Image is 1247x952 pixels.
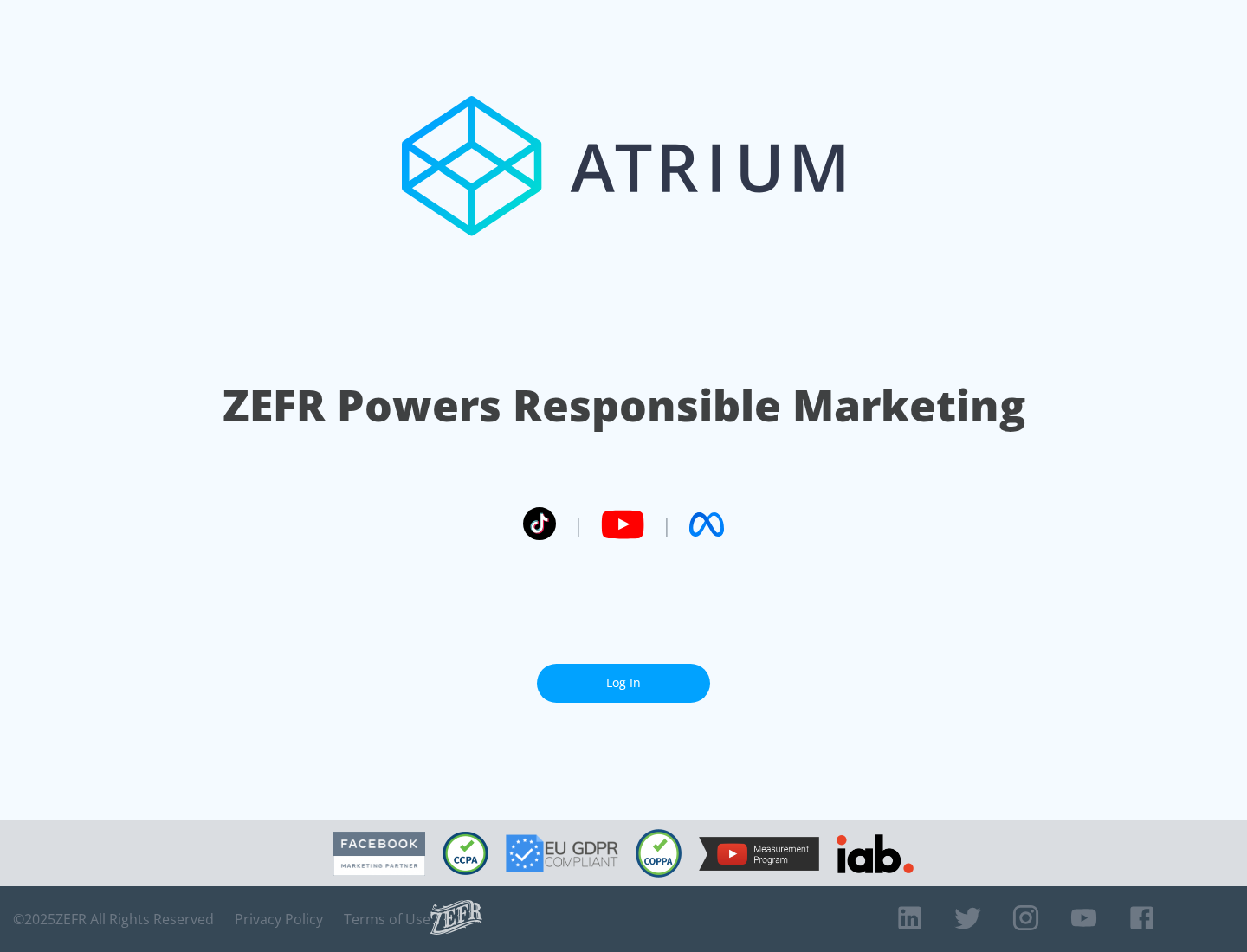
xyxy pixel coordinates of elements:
img: GDPR Compliant [506,834,618,872]
img: IAB [837,834,914,873]
a: Log In [537,664,710,703]
img: Facebook Marketing Partner [333,832,425,876]
a: Terms of Use [344,910,430,928]
h1: ZEFR Powers Responsible Marketing [223,376,1025,435]
span: | [662,511,672,537]
img: YouTube Measurement Program [699,837,819,871]
a: Privacy Policy [235,910,323,928]
span: © 2025 ZEFR All Rights Reserved [13,910,214,928]
span: | [573,511,584,537]
img: COPPA Compliant [636,829,682,878]
img: CCPA Compliant [443,832,488,875]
